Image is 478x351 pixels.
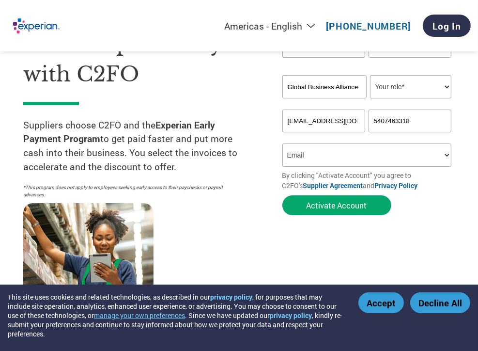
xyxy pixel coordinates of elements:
[370,75,451,98] select: Title/Role
[282,99,451,106] div: Invalid company name or company name is too long
[282,59,365,71] div: Invalid first name or first name is too long
[7,13,63,39] img: Experian
[282,133,365,140] div: Inavlid Email Address
[326,20,411,32] a: [PHONE_NUMBER]
[8,292,344,338] div: This site uses cookies and related technologies, as described in our , for purposes that may incl...
[375,181,418,190] a: Privacy Policy
[282,110,365,132] input: Invalid Email format
[270,311,312,320] a: privacy policy
[23,184,244,198] p: *This program does not apply to employees seeking early access to their paychecks or payroll adva...
[23,203,154,299] img: supply chain worker
[23,118,253,174] p: Suppliers choose C2FO and the to get paid faster and put more cash into their business. You selec...
[369,59,451,71] div: Invalid last name or last name is too long
[358,292,404,313] button: Accept
[410,292,470,313] button: Decline All
[94,311,185,320] button: manage your own preferences
[210,292,252,302] a: privacy policy
[423,15,471,37] a: Log In
[303,181,363,190] a: Supplier Agreement
[282,75,367,98] input: Your company name*
[369,133,451,140] div: Inavlid Phone Number
[282,195,391,215] button: Activate Account
[369,110,451,132] input: Phone*
[282,170,455,191] p: By clicking "Activate Account" you agree to C2FO's and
